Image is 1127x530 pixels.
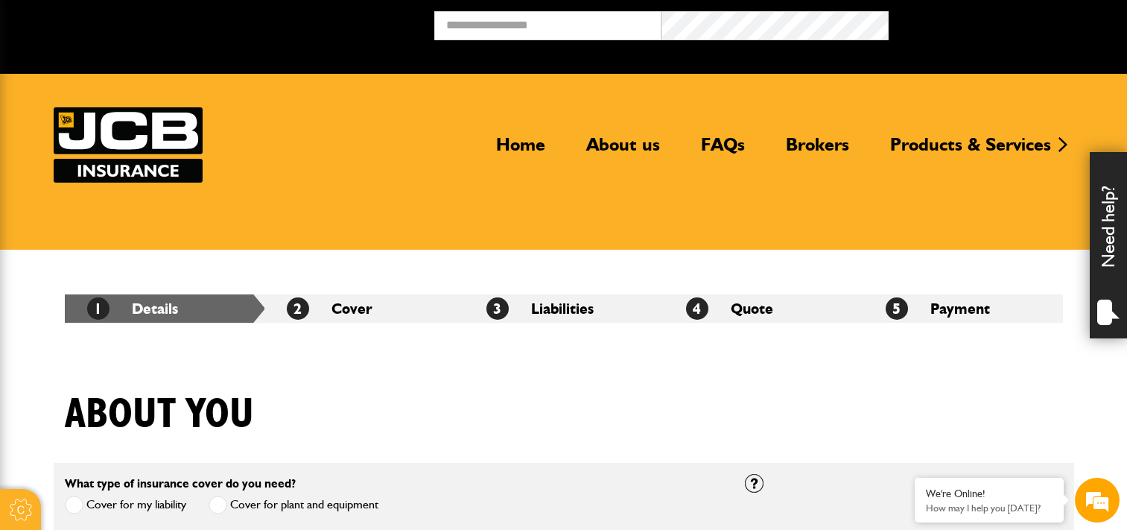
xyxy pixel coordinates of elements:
[1090,152,1127,338] div: Need help?
[863,294,1063,323] li: Payment
[65,390,254,440] h1: About you
[87,297,109,320] span: 1
[209,496,378,514] label: Cover for plant and equipment
[926,488,1053,500] div: We're Online!
[264,294,464,323] li: Cover
[65,496,186,514] label: Cover for my liability
[775,133,860,168] a: Brokers
[879,133,1062,168] a: Products & Services
[926,502,1053,514] p: How may I help you today?
[464,294,664,323] li: Liabilities
[690,133,756,168] a: FAQs
[486,297,509,320] span: 3
[886,297,908,320] span: 5
[65,478,296,490] label: What type of insurance cover do you need?
[287,297,309,320] span: 2
[664,294,863,323] li: Quote
[65,294,264,323] li: Details
[889,11,1116,34] button: Broker Login
[54,107,203,183] img: JCB Insurance Services logo
[485,133,556,168] a: Home
[54,107,203,183] a: JCB Insurance Services
[686,297,708,320] span: 4
[575,133,671,168] a: About us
